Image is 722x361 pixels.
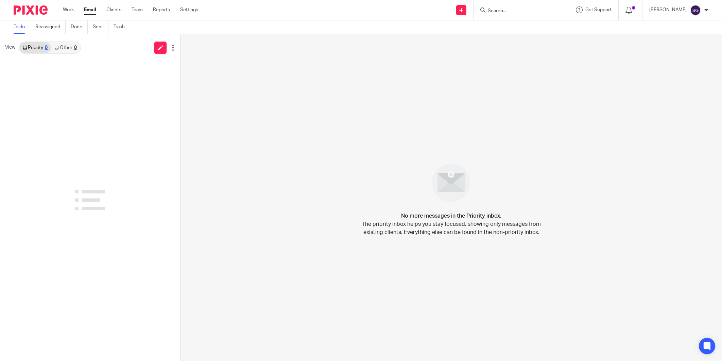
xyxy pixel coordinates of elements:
p: The priority inbox helps you stay focused, showing only messages from existing clients. Everythin... [361,220,541,236]
img: Pixie [14,5,48,15]
h4: No more messages in the Priority inbox. [401,212,501,220]
a: Reassigned [35,20,66,34]
a: Email [84,6,96,13]
a: Reports [153,6,170,13]
a: Done [71,20,88,34]
a: Other0 [51,42,80,53]
a: Clients [106,6,121,13]
p: [PERSON_NAME] [649,6,687,13]
a: Settings [180,6,198,13]
a: Sent [93,20,108,34]
a: Trash [114,20,130,34]
a: To do [14,20,30,34]
img: svg%3E [690,5,701,16]
a: Priority0 [19,42,51,53]
a: Work [63,6,74,13]
a: Team [132,6,143,13]
div: 0 [45,45,48,50]
span: View [5,44,15,51]
span: Get Support [585,7,612,12]
img: image [428,159,475,206]
div: 0 [74,45,77,50]
input: Search [487,8,548,14]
